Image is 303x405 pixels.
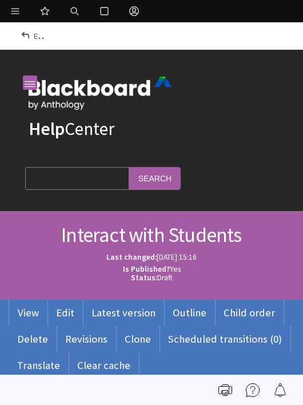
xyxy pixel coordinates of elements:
[9,300,47,326] a: View
[29,117,65,140] strong: Help
[218,383,232,397] img: Print
[215,300,284,326] a: Child order
[57,326,116,352] a: Revisions
[29,77,172,110] img: Blackboard by Anthology
[47,300,83,326] a: Edit
[160,326,290,352] a: Scheduled transitions (0)
[116,326,160,352] a: Clone
[273,383,287,397] img: Follow this page
[164,300,215,326] a: Outline
[69,352,139,379] a: Clear cache
[21,31,127,41] a: Edit
[106,252,157,262] span: Last changed:
[123,264,170,274] strong: Is Published?
[131,273,173,283] span: Draft
[61,222,241,248] span: Interact with Students
[83,300,164,326] a: Latest version
[9,352,69,379] a: Translate
[246,383,260,397] img: More help
[9,326,57,352] a: Delete
[129,167,181,189] input: Search
[123,264,181,274] span: Yes
[29,117,114,140] a: HelpCenter
[131,273,157,283] strong: Status:
[157,252,197,262] time: [DATE] 15:16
